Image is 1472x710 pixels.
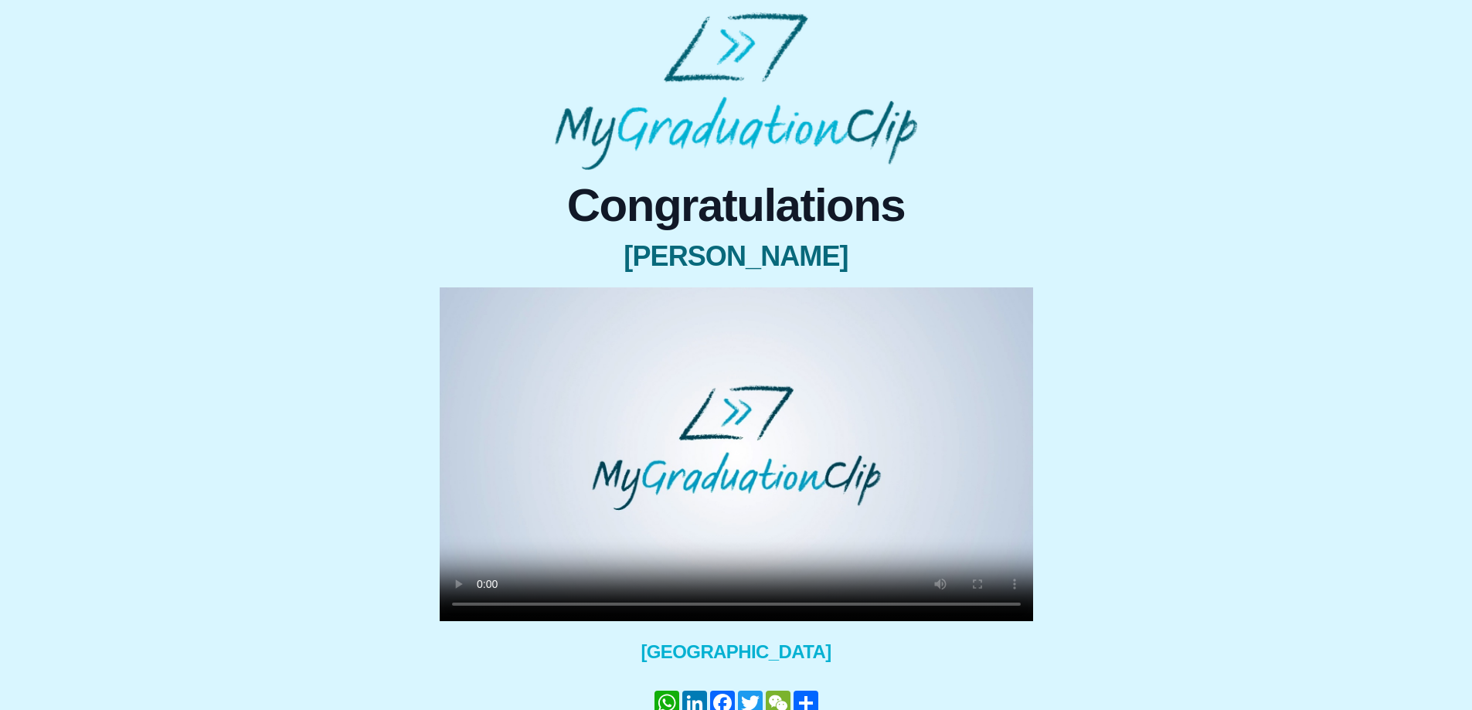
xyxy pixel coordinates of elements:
span: [PERSON_NAME] [440,241,1033,272]
img: MyGraduationClip [555,12,916,170]
span: [GEOGRAPHIC_DATA] [440,640,1033,664]
span: Congratulations [440,182,1033,229]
